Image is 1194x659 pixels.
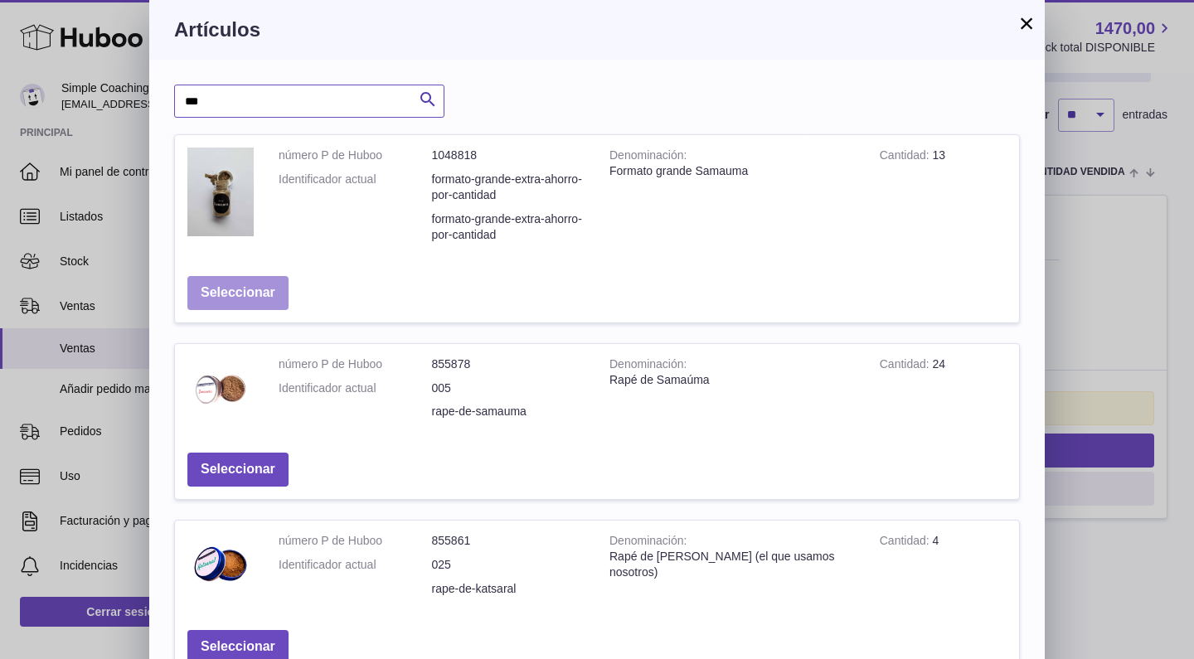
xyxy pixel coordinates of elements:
[432,404,585,419] dd: rape-de-samauma
[1017,13,1036,33] button: ×
[609,534,687,551] strong: Denominación
[279,380,432,396] dt: Identificador actual
[187,453,289,487] button: Seleccionar
[279,356,432,372] dt: número P de Huboo
[880,148,933,166] strong: Cantidad
[279,172,432,203] dt: Identificador actual
[609,163,855,179] div: Formato grande Samauma
[187,276,289,310] button: Seleccionar
[187,148,254,235] img: Formato grande Samauma
[432,380,585,396] dd: 005
[432,172,585,203] dd: formato-grande-extra-ahorro-por-cantidad
[880,357,933,375] strong: Cantidad
[867,344,1019,441] td: 24
[187,356,254,423] img: Rapé de Samaúma
[609,357,687,375] strong: Denominación
[867,521,1019,618] td: 4
[609,372,855,388] div: Rapé de Samaúma
[174,17,1020,43] h3: Artículos
[432,356,585,372] dd: 855878
[432,557,585,573] dd: 025
[279,533,432,549] dt: número P de Huboo
[609,549,855,580] div: Rapé de [PERSON_NAME] (el que usamos nosotros)
[432,533,585,549] dd: 855861
[867,135,1019,263] td: 13
[609,148,687,166] strong: Denominación
[279,557,432,573] dt: Identificador actual
[279,148,432,163] dt: número P de Huboo
[432,581,585,597] dd: rape-de-katsaral
[432,211,585,243] dd: formato-grande-extra-ahorro-por-cantidad
[880,534,933,551] strong: Cantidad
[432,148,585,163] dd: 1048818
[187,533,254,599] img: Rapé de Katsaral (el que usamos nosotros)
